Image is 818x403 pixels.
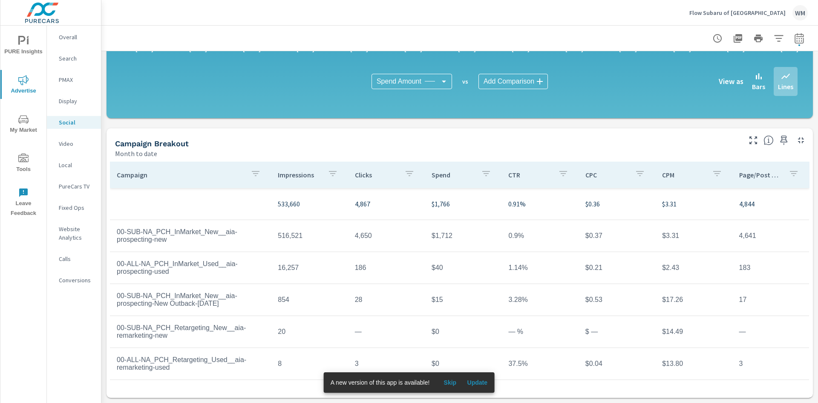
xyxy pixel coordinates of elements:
[59,203,94,212] p: Fixed Ops
[3,36,44,57] span: PURE Insights
[440,379,460,386] span: Skip
[464,376,491,389] button: Update
[271,225,348,246] td: 516,521
[348,353,425,374] td: 3
[508,171,551,179] p: CTR
[452,78,478,85] p: vs
[763,135,774,145] span: This is a summary of Social performance results by campaign. Each column can be sorted.
[47,252,101,265] div: Calls
[425,257,501,278] td: $40
[59,33,94,41] p: Overall
[348,289,425,310] td: 28
[501,321,578,342] td: — %
[732,225,809,246] td: 4,641
[377,77,421,86] span: Spend Amount
[278,199,341,209] p: 533,660
[110,253,271,282] td: 00-ALL-NA_PCH_InMarket_Used__aia-prospecting-used
[3,75,44,96] span: Advertise
[655,257,732,278] td: $2.43
[791,30,808,47] button: Select Date Range
[732,257,809,278] td: 183
[110,221,271,250] td: 00-SUB-NA_PCH_InMarket_New__aia-prospecting-new
[579,321,655,342] td: $ —
[110,317,271,346] td: 00-SUB-NA_PCH_Retargeting_New__aia-remarketing-new
[115,148,157,159] p: Month to date
[3,154,44,174] span: Tools
[59,255,94,263] p: Calls
[432,171,474,179] p: Spend
[59,139,94,148] p: Video
[739,171,782,179] p: Page/Post Action
[47,31,101,43] div: Overall
[501,353,578,374] td: 37.5%
[794,133,808,147] button: Minimize Widget
[348,225,425,246] td: 4,650
[719,77,743,86] h6: View as
[432,199,495,209] p: $1,766
[777,133,791,147] span: Save this to your personalized report
[655,353,732,374] td: $13.80
[117,171,244,179] p: Campaign
[501,225,578,246] td: 0.9%
[115,139,189,148] h5: Campaign Breakout
[508,199,571,209] p: 0.91%
[792,5,808,20] div: WM
[59,225,94,242] p: Website Analytics
[752,81,765,92] p: Bars
[110,285,271,314] td: 00-SUB-NA_PCH_InMarket_New__aia-prospecting-New Outback-[DATE]
[739,199,802,209] p: 4,844
[271,257,348,278] td: 16,257
[3,114,44,135] span: My Market
[355,171,397,179] p: Clicks
[579,257,655,278] td: $0.21
[467,379,487,386] span: Update
[655,289,732,310] td: $17.26
[331,379,430,386] span: A new version of this app is available!
[47,137,101,150] div: Video
[750,30,767,47] button: Print Report
[662,171,705,179] p: CPM
[278,171,320,179] p: Impressions
[662,199,725,209] p: $3.31
[732,289,809,310] td: 17
[732,353,809,374] td: 3
[47,52,101,65] div: Search
[732,321,809,342] td: —
[59,118,94,127] p: Social
[729,30,746,47] button: "Export Report to PDF"
[47,73,101,86] div: PMAX
[47,274,101,287] div: Conversions
[47,95,101,107] div: Display
[655,225,732,246] td: $3.31
[579,353,655,374] td: $0.04
[348,257,425,278] td: 186
[47,116,101,129] div: Social
[579,289,655,310] td: $0.53
[579,225,655,246] td: $0.37
[47,223,101,244] div: Website Analytics
[59,75,94,84] p: PMAX
[0,26,46,222] div: nav menu
[425,289,501,310] td: $15
[47,159,101,171] div: Local
[59,54,94,63] p: Search
[501,289,578,310] td: 3.28%
[355,199,418,209] p: 4,867
[3,188,44,218] span: Leave Feedback
[59,276,94,284] p: Conversions
[59,97,94,105] p: Display
[746,133,760,147] button: Make Fullscreen
[59,161,94,169] p: Local
[585,199,648,209] p: $0.36
[585,171,628,179] p: CPC
[271,289,348,310] td: 854
[436,376,464,389] button: Skip
[271,321,348,342] td: 20
[478,74,548,89] div: Add Comparison
[372,74,452,89] div: Spend Amount
[348,321,425,342] td: —
[425,321,501,342] td: $0
[110,349,271,378] td: 00-ALL-NA_PCH_Retargeting_Used__aia-remarketing-used
[655,321,732,342] td: $14.49
[484,77,534,86] span: Add Comparison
